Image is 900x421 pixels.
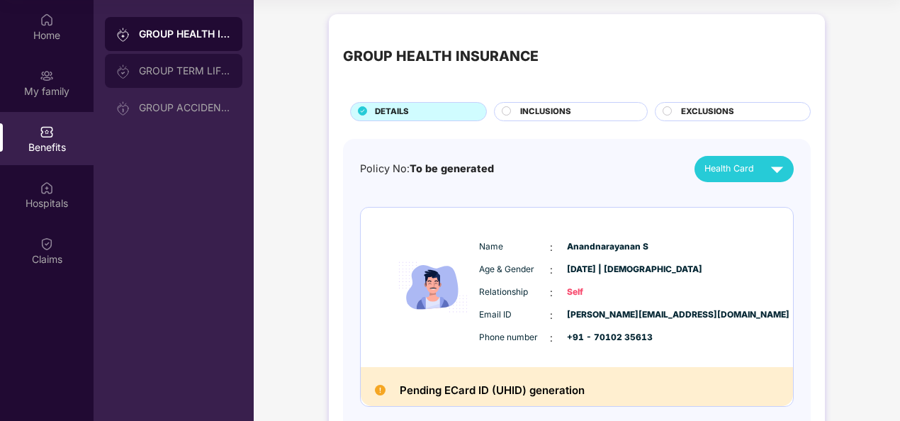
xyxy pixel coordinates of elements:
[375,106,409,118] span: DETAILS
[343,45,539,67] div: GROUP HEALTH INSURANCE
[550,285,553,301] span: :
[567,308,638,322] span: [PERSON_NAME][EMAIL_ADDRESS][DOMAIN_NAME]
[116,64,130,79] img: svg+xml;base64,PHN2ZyB3aWR0aD0iMjAiIGhlaWdodD0iMjAiIHZpZXdCb3g9IjAgMCAyMCAyMCIgZmlsbD0ibm9uZSIgeG...
[410,162,494,174] span: To be generated
[681,106,734,118] span: EXCLUSIONS
[520,106,571,118] span: INCLUSIONS
[479,263,550,276] span: Age & Gender
[116,28,130,42] img: svg+xml;base64,PHN2ZyB3aWR0aD0iMjAiIGhlaWdodD0iMjAiIHZpZXdCb3g9IjAgMCAyMCAyMCIgZmlsbD0ibm9uZSIgeG...
[40,181,54,195] img: svg+xml;base64,PHN2ZyBpZD0iSG9zcGl0YWxzIiB4bWxucz0iaHR0cDovL3d3dy53My5vcmcvMjAwMC9zdmciIHdpZHRoPS...
[550,240,553,255] span: :
[40,125,54,139] img: svg+xml;base64,PHN2ZyBpZD0iQmVuZWZpdHMiIHhtbG5zPSJodHRwOi8vd3d3LnczLm9yZy8yMDAwL3N2ZyIgd2lkdGg9Ij...
[40,69,54,83] img: svg+xml;base64,PHN2ZyB3aWR0aD0iMjAiIGhlaWdodD0iMjAiIHZpZXdCb3g9IjAgMCAyMCAyMCIgZmlsbD0ibm9uZSIgeG...
[40,237,54,251] img: svg+xml;base64,PHN2ZyBpZD0iQ2xhaW0iIHhtbG5zPSJodHRwOi8vd3d3LnczLm9yZy8yMDAwL3N2ZyIgd2lkdGg9IjIwIi...
[139,27,231,41] div: GROUP HEALTH INSURANCE
[479,240,550,254] span: Name
[40,13,54,27] img: svg+xml;base64,PHN2ZyBpZD0iSG9tZSIgeG1sbnM9Imh0dHA6Ly93d3cudzMub3JnLzIwMDAvc3ZnIiB3aWR0aD0iMjAiIG...
[139,65,231,77] div: GROUP TERM LIFE INSURANCE
[567,286,638,299] span: Self
[567,331,638,344] span: +91 - 70102 35613
[550,308,553,323] span: :
[479,286,550,299] span: Relationship
[139,102,231,113] div: GROUP ACCIDENTAL INSURANCE
[567,240,638,254] span: Anandnarayanan S
[375,385,386,395] img: Pending
[567,263,638,276] span: [DATE] | [DEMOGRAPHIC_DATA]
[765,157,789,181] img: svg+xml;base64,PHN2ZyB4bWxucz0iaHR0cDovL3d3dy53My5vcmcvMjAwMC9zdmciIHZpZXdCb3g9IjAgMCAyNCAyNCIgd2...
[400,381,585,400] h2: Pending ECard ID (UHID) generation
[116,101,130,116] img: svg+xml;base64,PHN2ZyB3aWR0aD0iMjAiIGhlaWdodD0iMjAiIHZpZXdCb3g9IjAgMCAyMCAyMCIgZmlsbD0ibm9uZSIgeG...
[704,162,754,176] span: Health Card
[479,308,550,322] span: Email ID
[550,262,553,278] span: :
[550,330,553,346] span: :
[390,229,476,346] img: icon
[479,331,550,344] span: Phone number
[360,161,494,177] div: Policy No:
[694,156,794,182] button: Health Card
